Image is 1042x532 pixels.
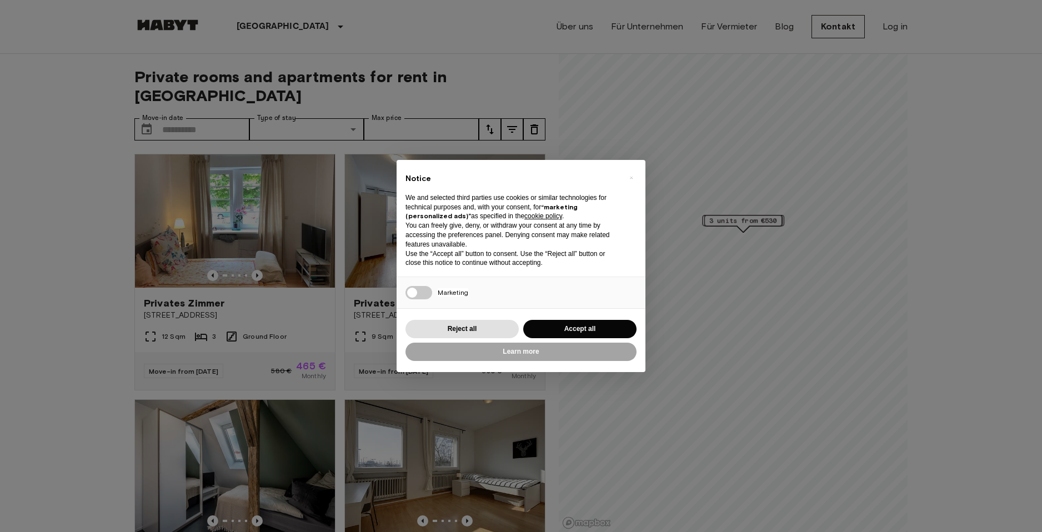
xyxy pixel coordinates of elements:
[622,169,640,187] button: Close this notice
[629,171,633,184] span: ×
[405,221,619,249] p: You can freely give, deny, or withdraw your consent at any time by accessing the preferences pane...
[405,173,619,184] h2: Notice
[405,320,519,338] button: Reject all
[438,288,468,297] span: Marketing
[405,203,578,220] strong: “marketing (personalized ads)”
[524,212,562,220] a: cookie policy
[405,249,619,268] p: Use the “Accept all” button to consent. Use the “Reject all” button or close this notice to conti...
[523,320,637,338] button: Accept all
[405,193,619,221] p: We and selected third parties use cookies or similar technologies for technical purposes and, wit...
[405,343,637,361] button: Learn more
